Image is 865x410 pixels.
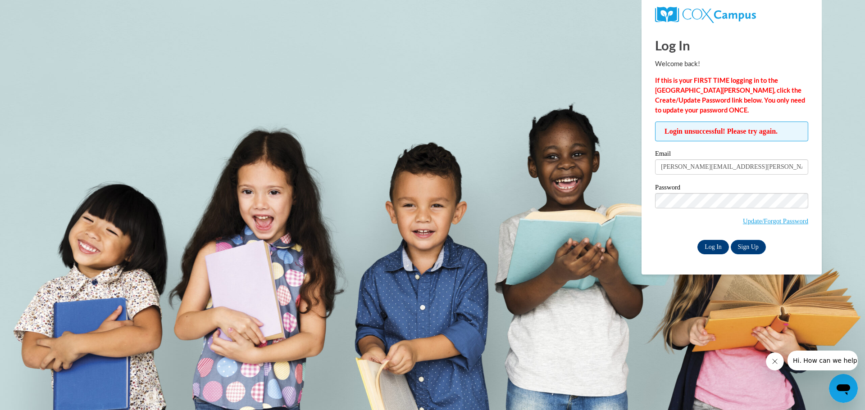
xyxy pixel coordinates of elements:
iframe: Button to launch messaging window [829,374,858,403]
a: COX Campus [655,7,808,23]
iframe: Close message [766,352,784,370]
img: COX Campus [655,7,756,23]
a: Sign Up [731,240,766,254]
h1: Log In [655,36,808,54]
input: Log In [697,240,729,254]
strong: If this is your FIRST TIME logging in to the [GEOGRAPHIC_DATA][PERSON_NAME], click the Create/Upd... [655,77,805,114]
p: Welcome back! [655,59,808,69]
iframe: Message from company [788,351,858,370]
label: Password [655,184,808,193]
span: Login unsuccessful! Please try again. [655,122,808,141]
a: Update/Forgot Password [743,217,808,225]
span: Hi. How can we help? [5,6,73,14]
label: Email [655,150,808,159]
